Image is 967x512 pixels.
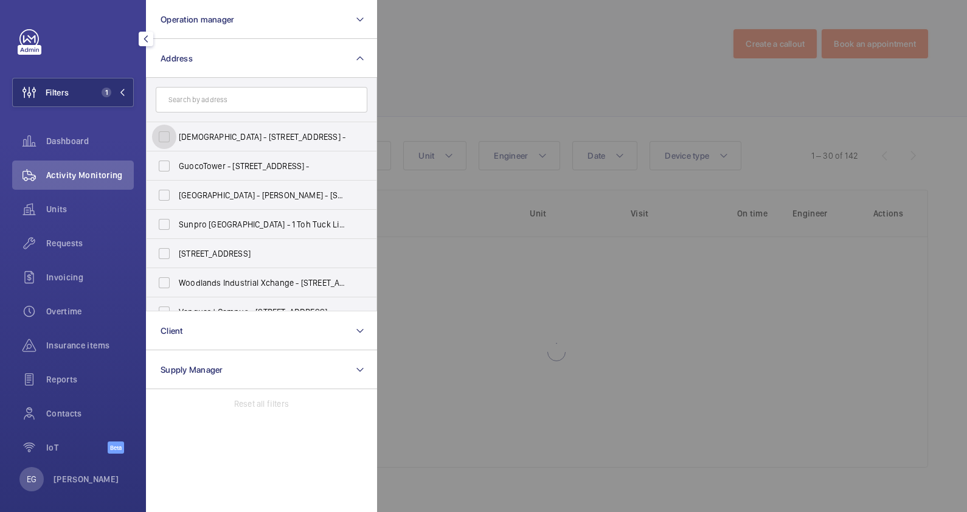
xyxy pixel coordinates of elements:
[108,441,124,454] span: Beta
[46,86,69,99] span: Filters
[46,339,134,351] span: Insurance items
[46,407,134,420] span: Contacts
[46,373,134,386] span: Reports
[46,237,134,249] span: Requests
[46,305,134,317] span: Overtime
[12,78,134,107] button: Filters1
[46,271,134,283] span: Invoicing
[46,203,134,215] span: Units
[54,473,119,485] p: [PERSON_NAME]
[102,88,111,97] span: 1
[46,441,108,454] span: IoT
[46,169,134,181] span: Activity Monitoring
[27,473,36,485] p: EG
[46,135,134,147] span: Dashboard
